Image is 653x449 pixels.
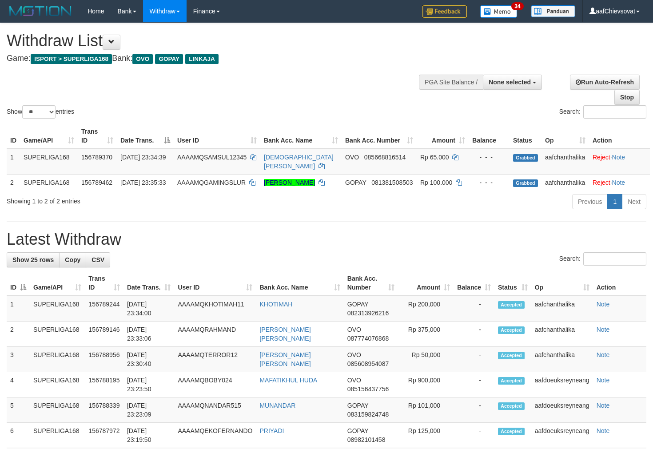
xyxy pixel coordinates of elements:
[559,252,646,266] label: Search:
[347,402,368,409] span: GOPAY
[614,90,640,105] a: Stop
[30,423,85,448] td: SUPERLIGA168
[59,252,86,267] a: Copy
[483,75,542,90] button: None selected
[259,326,311,342] a: [PERSON_NAME] [PERSON_NAME]
[593,270,646,296] th: Action
[30,372,85,397] td: SUPERLIGA168
[259,351,311,367] a: [PERSON_NAME] [PERSON_NAME]
[81,179,112,186] span: 156789462
[264,179,315,186] a: [PERSON_NAME]
[7,322,30,347] td: 2
[494,270,531,296] th: Status: activate to sort column ascending
[174,423,256,448] td: AAAAMQEKOFERNANDO
[7,4,74,18] img: MOTION_logo.png
[589,174,650,191] td: ·
[469,123,510,149] th: Balance
[30,322,85,347] td: SUPERLIGA168
[489,79,531,86] span: None selected
[174,296,256,322] td: AAAAMQKHOTIMAH11
[542,123,589,149] th: Op: activate to sort column ascending
[30,296,85,322] td: SUPERLIGA168
[7,347,30,372] td: 3
[480,5,518,18] img: Button%20Memo.svg
[498,301,525,309] span: Accepted
[7,296,30,322] td: 1
[531,322,593,347] td: aafchanthalika
[85,270,123,296] th: Trans ID: activate to sort column ascending
[123,322,174,347] td: [DATE] 23:33:06
[347,326,361,333] span: OVO
[31,54,112,64] span: ISPORT > SUPERLIGA168
[347,335,389,342] span: Copy 087774076868 to clipboard
[398,296,454,322] td: Rp 200,000
[531,5,575,17] img: panduan.png
[174,347,256,372] td: AAAAMQTERROR12
[123,270,174,296] th: Date Trans.: activate to sort column ascending
[7,397,30,423] td: 5
[597,377,610,384] a: Note
[531,372,593,397] td: aafdoeuksreyneang
[498,377,525,385] span: Accepted
[7,149,20,175] td: 1
[419,75,483,90] div: PGA Site Balance /
[85,347,123,372] td: 156788956
[531,296,593,322] td: aafchanthalika
[12,256,54,263] span: Show 25 rows
[7,252,60,267] a: Show 25 rows
[7,423,30,448] td: 6
[345,154,359,161] span: OVO
[85,372,123,397] td: 156788195
[123,372,174,397] td: [DATE] 23:23:50
[174,270,256,296] th: User ID: activate to sort column ascending
[123,347,174,372] td: [DATE] 23:30:40
[7,174,20,191] td: 2
[398,270,454,296] th: Amount: activate to sort column ascending
[542,149,589,175] td: aafchanthalika
[177,179,246,186] span: AAAAMQGAMINGSLUR
[347,436,386,443] span: Copy 08982101458 to clipboard
[398,423,454,448] td: Rp 125,000
[622,194,646,209] a: Next
[30,397,85,423] td: SUPERLIGA168
[264,154,334,170] a: [DEMOGRAPHIC_DATA][PERSON_NAME]
[174,372,256,397] td: AAAAMQBOBY024
[472,153,506,162] div: - - -
[364,154,406,161] span: Copy 085668816514 to clipboard
[597,326,610,333] a: Note
[92,256,104,263] span: CSV
[583,252,646,266] input: Search:
[570,75,640,90] a: Run Auto-Refresh
[597,427,610,434] a: Note
[259,377,317,384] a: MAFATIKHUL HUDA
[347,427,368,434] span: GOPAY
[177,154,247,161] span: AAAAMQSAMSUL12345
[454,423,494,448] td: -
[347,411,389,418] span: Copy 083159824748 to clipboard
[347,301,368,308] span: GOPAY
[347,360,389,367] span: Copy 085608954087 to clipboard
[513,179,538,187] span: Grabbed
[531,347,593,372] td: aafchanthalika
[597,301,610,308] a: Note
[498,326,525,334] span: Accepted
[398,372,454,397] td: Rp 900,000
[123,296,174,322] td: [DATE] 23:34:00
[559,105,646,119] label: Search:
[583,105,646,119] input: Search:
[498,352,525,359] span: Accepted
[371,179,413,186] span: Copy 081381508503 to clipboard
[347,377,361,384] span: OVO
[20,174,78,191] td: SUPERLIGA168
[85,397,123,423] td: 156788339
[498,402,525,410] span: Accepted
[454,296,494,322] td: -
[78,123,117,149] th: Trans ID: activate to sort column ascending
[531,270,593,296] th: Op: activate to sort column ascending
[85,322,123,347] td: 156789146
[174,322,256,347] td: AAAAMQRAHMAND
[7,123,20,149] th: ID
[342,123,417,149] th: Bank Acc. Number: activate to sort column ascending
[123,397,174,423] td: [DATE] 23:23:09
[398,322,454,347] td: Rp 375,000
